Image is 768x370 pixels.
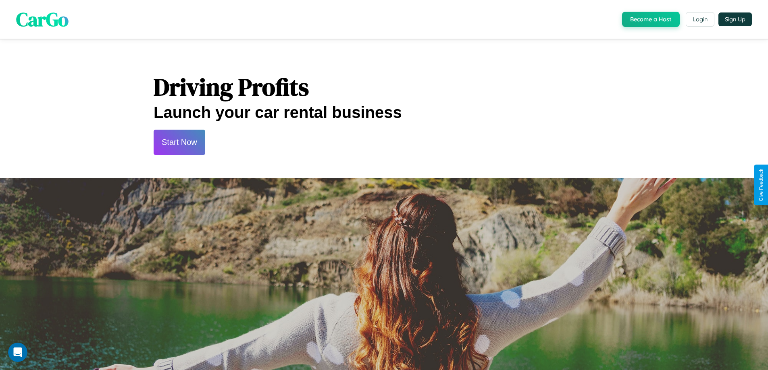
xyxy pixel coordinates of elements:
div: Give Feedback [758,169,764,201]
iframe: Intercom live chat [8,343,27,362]
button: Login [686,12,714,27]
h2: Launch your car rental business [154,103,614,122]
span: CarGo [16,6,69,33]
h1: Driving Profits [154,70,614,103]
button: Become a Host [622,12,680,27]
button: Sign Up [718,12,752,26]
button: Start Now [154,130,205,155]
